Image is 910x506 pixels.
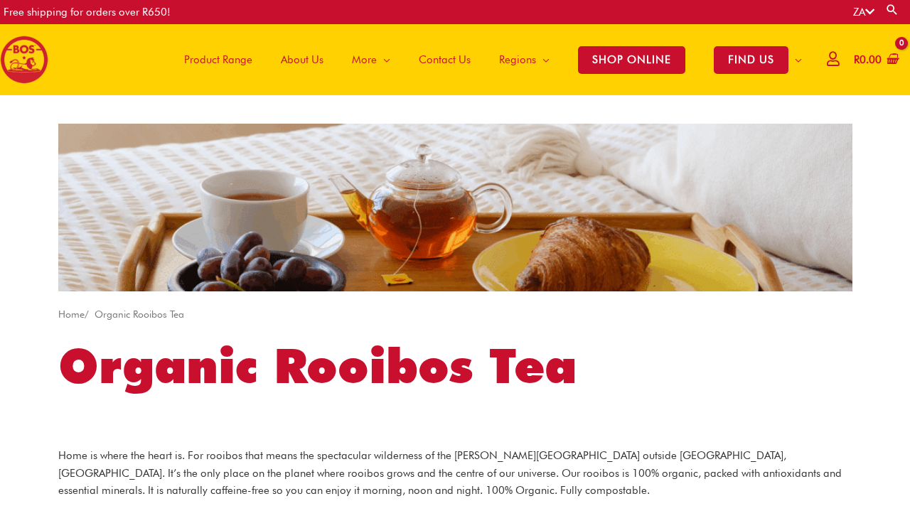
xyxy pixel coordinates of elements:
a: Home [58,308,85,320]
a: SHOP ONLINE [564,24,700,95]
nav: Site Navigation [159,24,816,95]
span: Contact Us [419,38,471,81]
span: More [352,38,377,81]
a: View Shopping Cart, empty [851,44,899,76]
p: Home is where the heart is. For rooibos that means the spectacular wilderness of the [PERSON_NAME... [58,447,852,500]
span: R [854,53,860,66]
a: Search button [885,3,899,16]
a: Product Range [170,24,267,95]
a: More [338,24,405,95]
h1: Organic Rooibos Tea [58,333,852,399]
span: FIND US [714,46,788,74]
a: About Us [267,24,338,95]
nav: Breadcrumb [58,306,852,323]
a: Regions [485,24,564,95]
span: Product Range [184,38,252,81]
bdi: 0.00 [854,53,882,66]
span: About Us [281,38,323,81]
img: sa website cateogry banner tea [58,124,852,291]
span: Regions [499,38,536,81]
a: ZA [853,6,874,18]
span: SHOP ONLINE [578,46,685,74]
a: Contact Us [405,24,485,95]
